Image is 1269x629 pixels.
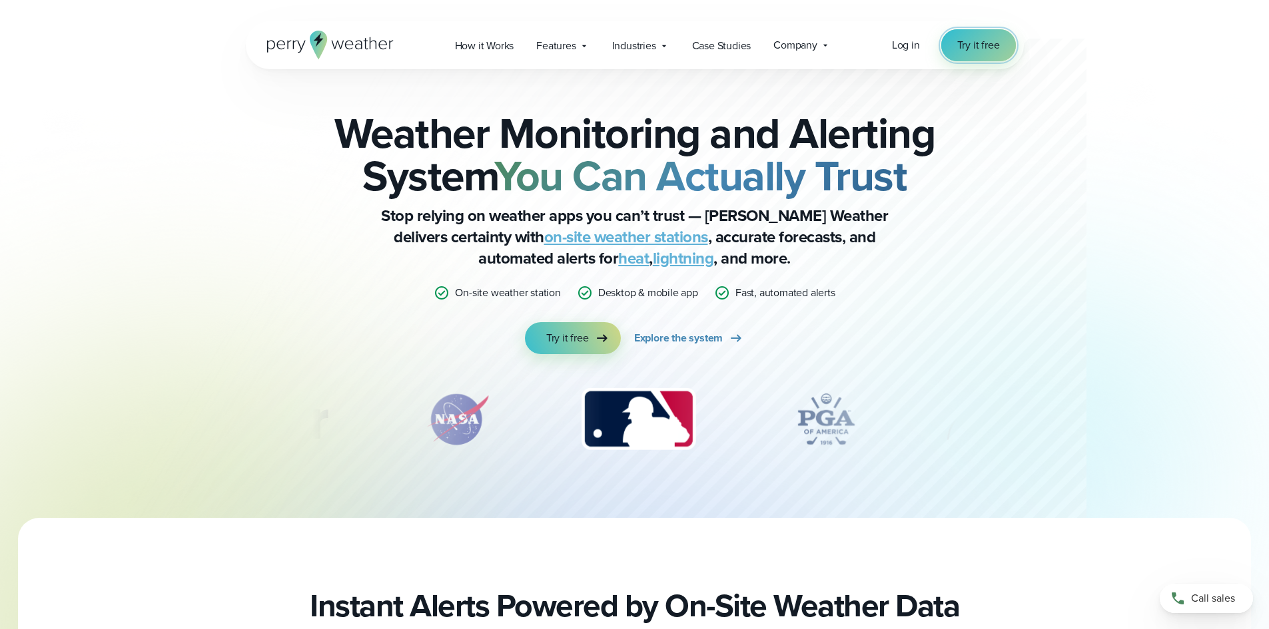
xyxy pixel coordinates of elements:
span: Company [773,37,817,53]
a: Call sales [1160,584,1253,613]
a: on-site weather stations [544,225,708,249]
span: Features [536,38,576,54]
span: Try it free [546,330,589,346]
span: Case Studies [692,38,751,54]
strong: You Can Actually Trust [494,144,907,207]
img: Turner-Construction_1.svg [157,386,346,453]
p: Fast, automated alerts [735,285,835,301]
a: Try it free [941,29,1016,61]
img: MLB.svg [568,386,709,453]
h2: Weather Monitoring and Alerting System [312,112,957,197]
h2: Instant Alerts Powered by On-Site Weather Data [310,587,959,624]
span: Try it free [957,37,1000,53]
a: lightning [653,246,714,270]
span: Call sales [1191,590,1235,606]
a: Try it free [525,322,621,354]
a: Explore the system [634,322,744,354]
img: PGA.svg [773,386,879,453]
p: On-site weather station [455,285,560,301]
div: 1 of 12 [157,386,346,453]
div: slideshow [312,386,957,459]
div: 5 of 12 [943,386,1050,453]
img: DPR-Construction.svg [943,386,1050,453]
div: 2 of 12 [411,386,504,453]
span: Industries [612,38,656,54]
div: 3 of 12 [568,386,709,453]
a: heat [618,246,649,270]
img: NASA.svg [411,386,504,453]
p: Desktop & mobile app [598,285,698,301]
a: Case Studies [681,32,763,59]
a: Log in [892,37,920,53]
div: 4 of 12 [773,386,879,453]
p: Stop relying on weather apps you can’t trust — [PERSON_NAME] Weather delivers certainty with , ac... [368,205,901,269]
span: Explore the system [634,330,723,346]
a: How it Works [444,32,526,59]
span: How it Works [455,38,514,54]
